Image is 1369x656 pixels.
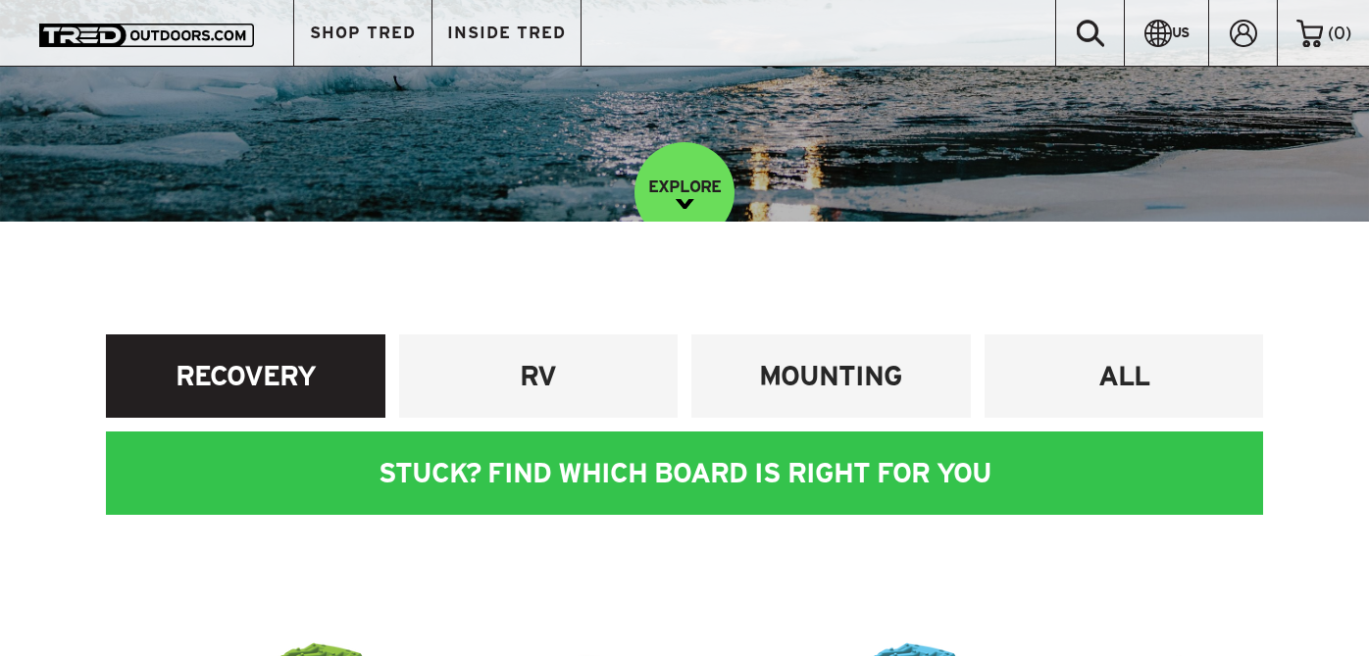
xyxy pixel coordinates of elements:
[1334,24,1345,42] span: 0
[691,334,971,418] a: MOUNTING
[121,358,371,394] h4: RECOVERY
[106,334,385,418] a: RECOVERY
[999,358,1249,394] h4: ALL
[1328,25,1351,42] span: ( )
[39,24,254,47] img: TRED Outdoors America
[985,334,1264,418] a: ALL
[414,358,664,394] h4: RV
[106,431,1263,515] div: STUCK? FIND WHICH BOARD IS RIGHT FOR YOU
[634,142,735,242] a: EXPLORE
[447,25,566,41] span: INSIDE TRED
[310,25,416,41] span: SHOP TRED
[399,334,679,418] a: RV
[706,358,956,394] h4: MOUNTING
[1296,20,1323,47] img: cart-icon
[676,199,694,209] img: down-image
